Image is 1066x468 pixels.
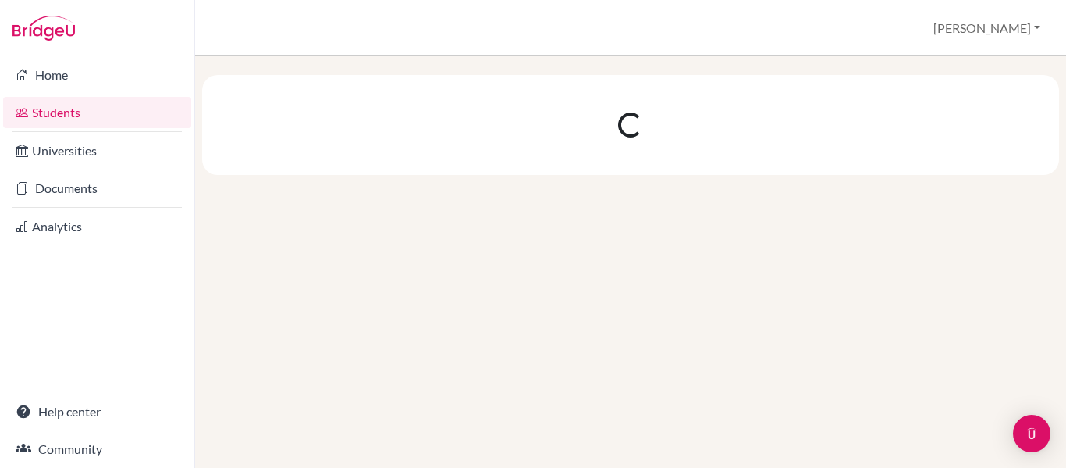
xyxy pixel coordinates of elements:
a: Community [3,434,191,465]
a: Documents [3,173,191,204]
img: Bridge-U [12,16,75,41]
a: Students [3,97,191,128]
button: [PERSON_NAME] [926,13,1047,43]
a: Analytics [3,211,191,242]
a: Universities [3,135,191,166]
a: Help center [3,396,191,427]
a: Home [3,59,191,91]
div: Open Intercom Messenger [1013,415,1050,452]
